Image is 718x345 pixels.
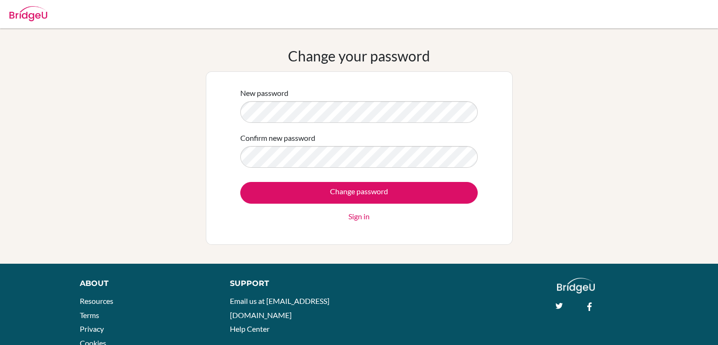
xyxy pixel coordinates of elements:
[230,296,329,319] a: Email us at [EMAIL_ADDRESS][DOMAIN_NAME]
[80,324,104,333] a: Privacy
[240,87,288,99] label: New password
[80,296,113,305] a: Resources
[288,47,430,64] h1: Change your password
[80,310,99,319] a: Terms
[557,278,595,293] img: logo_white@2x-f4f0deed5e89b7ecb1c2cc34c3e3d731f90f0f143d5ea2071677605dd97b5244.png
[80,278,209,289] div: About
[230,324,270,333] a: Help Center
[240,182,478,204] input: Change password
[230,278,349,289] div: Support
[348,211,370,222] a: Sign in
[9,6,47,21] img: Bridge-U
[240,132,315,144] label: Confirm new password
